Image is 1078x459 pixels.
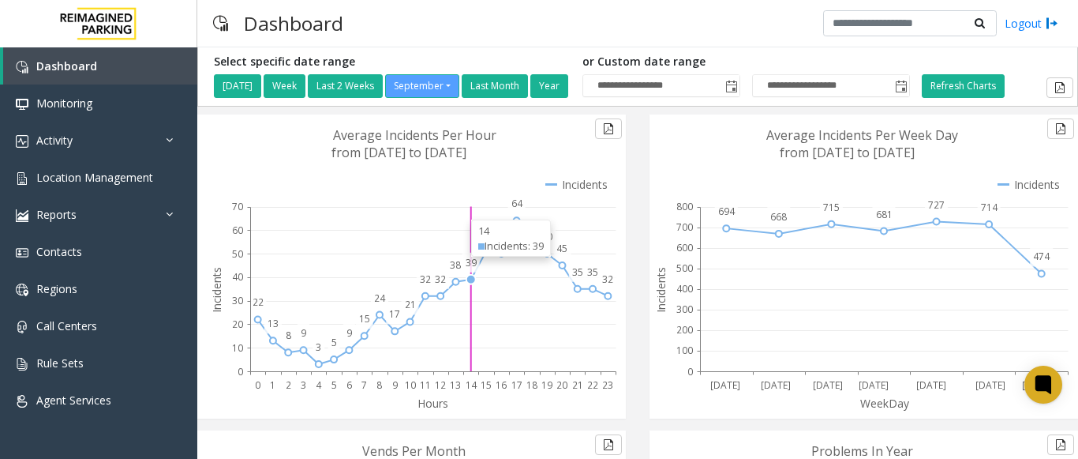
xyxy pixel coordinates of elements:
text: 35 [587,265,598,279]
text: 35 [572,265,583,279]
div: 14 [478,224,544,239]
span: Dashboard [36,58,97,73]
text: 1 [270,378,275,392]
text: 3 [301,378,306,392]
text: 474 [1033,250,1050,263]
text: 45 [556,242,567,255]
text: [DATE] [916,378,946,392]
text: 8 [286,329,291,342]
text: 21 [572,378,583,392]
span: Regions [36,281,77,296]
text: 668 [770,210,787,224]
button: Export to pdf [595,119,622,139]
button: Last 2 Weeks [308,74,383,98]
button: Refresh Charts [922,74,1005,98]
text: 7 [361,378,367,392]
h3: Dashboard [236,4,351,43]
text: 39 [466,256,477,269]
button: [DATE] [214,74,261,98]
span: Reports [36,207,77,222]
text: 700 [676,220,693,234]
text: 11 [420,378,431,392]
text: 0 [238,365,243,378]
text: 18 [526,378,537,392]
span: Monitoring [36,96,92,111]
text: 32 [435,273,446,286]
h5: or Custom date range [582,55,910,69]
text: WeekDay [860,396,910,411]
img: 'icon' [16,284,28,296]
text: 2 [286,378,291,392]
span: Location Management [36,170,153,185]
img: 'icon' [16,246,28,259]
text: 200 [676,323,693,337]
text: 23 [602,378,613,392]
text: 22 [253,295,264,309]
text: 8 [376,378,382,392]
text: Average Incidents Per Week Day [766,126,958,144]
a: Logout [1005,15,1058,32]
a: Dashboard [3,47,197,85]
text: 400 [676,282,693,295]
text: 30 [232,294,243,307]
text: 300 [676,303,693,316]
text: 15 [359,312,370,325]
text: 10 [232,341,243,355]
text: 24 [374,292,386,305]
text: 20 [232,318,243,331]
img: 'icon' [16,172,28,185]
text: [DATE] [859,378,889,392]
img: 'icon' [16,61,28,73]
button: Export to pdf [1047,435,1074,455]
text: [DATE] [761,378,791,392]
text: 500 [676,261,693,275]
img: 'icon' [16,321,28,333]
text: 14 [466,378,477,392]
text: 715 [823,201,840,214]
text: 727 [928,198,945,212]
text: from [DATE] to [DATE] [780,144,915,161]
text: 4 [316,378,322,392]
span: Toggle popup [892,75,909,97]
text: 16 [496,378,507,392]
text: 9 [301,326,306,340]
text: [DATE] [813,378,843,392]
text: [DATE] [975,378,1005,392]
text: 681 [876,208,893,221]
text: 10 [405,378,416,392]
img: 'icon' [16,209,28,222]
img: 'icon' [16,135,28,148]
img: pageIcon [213,4,228,43]
text: 21 [405,298,416,311]
text: 60 [232,224,243,237]
span: Agent Services [36,393,111,408]
text: 800 [676,200,693,213]
text: Hours [417,396,448,411]
img: 'icon' [16,98,28,111]
text: 17 [511,378,522,392]
text: Incidents [653,267,668,313]
text: 70 [232,200,243,213]
span: Call Centers [36,318,97,333]
text: 38 [450,258,461,272]
text: 12 [435,378,446,392]
text: 64 [511,197,523,210]
text: [DATE] [1022,378,1052,392]
text: 32 [420,273,431,286]
text: 3 [316,340,321,354]
span: Toggle popup [722,75,739,97]
img: logout [1046,15,1058,32]
text: 22 [587,378,598,392]
text: 0 [255,378,260,392]
text: Average Incidents Per Hour [333,126,496,144]
text: 5 [331,378,337,392]
h5: Select specific date range [214,55,571,69]
text: 13 [268,317,279,330]
span: Contacts [36,244,82,259]
button: Year [530,74,568,98]
text: 9 [392,378,398,392]
button: Export to pdf [1046,77,1073,98]
text: 714 [981,201,998,214]
button: September [385,74,459,98]
text: 32 [602,273,613,286]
